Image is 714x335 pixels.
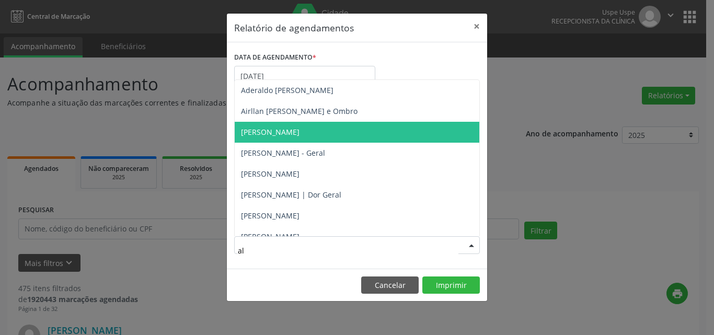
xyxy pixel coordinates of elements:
button: Cancelar [361,276,419,294]
span: [PERSON_NAME] - Geral [241,148,325,158]
button: Imprimir [422,276,480,294]
span: [PERSON_NAME] [241,211,300,221]
input: Selecione uma data ou intervalo [234,66,375,87]
button: Close [466,14,487,39]
span: Airllan [PERSON_NAME] e Ombro [241,106,358,116]
span: [PERSON_NAME] [241,127,300,137]
span: Aderaldo [PERSON_NAME] [241,85,333,95]
input: Selecione um profissional [238,240,458,261]
span: [PERSON_NAME] | Dor Geral [241,190,341,200]
span: [PERSON_NAME] [241,232,300,241]
label: DATA DE AGENDAMENTO [234,50,316,66]
h5: Relatório de agendamentos [234,21,354,34]
span: [PERSON_NAME] [241,169,300,179]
